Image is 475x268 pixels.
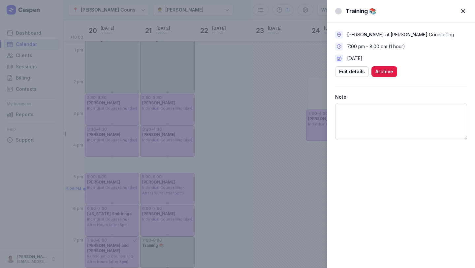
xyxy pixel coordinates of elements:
button: Archive [371,66,397,77]
div: Training 📚 [346,7,376,15]
div: [PERSON_NAME] at [PERSON_NAME] Counselling [347,31,454,38]
button: Edit details [335,66,369,77]
div: [DATE] [347,55,363,62]
span: Archive [375,68,393,76]
div: 7:00 pm - 8:00 pm (1 hour) [347,43,405,50]
div: Note [335,93,467,101]
span: Edit details [339,68,365,76]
